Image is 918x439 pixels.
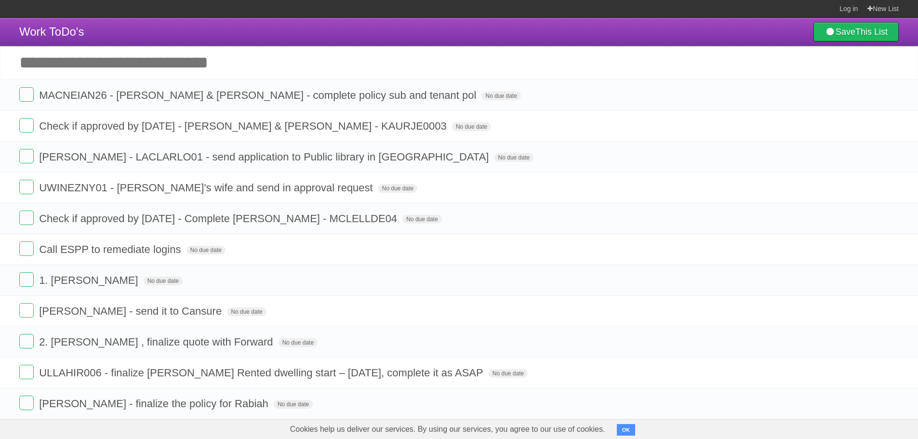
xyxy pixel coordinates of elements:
label: Done [19,241,34,256]
span: [PERSON_NAME] - finalize the policy for Rabiah [39,398,271,410]
span: Work ToDo's [19,25,84,38]
span: Cookies help us deliver our services. By using our services, you agree to our use of cookies. [280,420,615,439]
a: SaveThis List [813,22,899,41]
span: No due date [494,153,533,162]
label: Done [19,87,34,102]
span: No due date [481,92,520,100]
span: No due date [489,369,528,378]
span: No due date [186,246,226,254]
label: Done [19,118,34,133]
label: Done [19,149,34,163]
label: Done [19,303,34,318]
span: 2. [PERSON_NAME] , finalize quote with Forward [39,336,275,348]
span: No due date [378,184,417,193]
span: [PERSON_NAME] - send it to Cansure [39,305,224,317]
span: ULLAHIR006 - finalize [PERSON_NAME] Rented dwelling start – [DATE], complete it as ASAP [39,367,486,379]
button: OK [617,424,636,436]
span: MACNEIAN26 - [PERSON_NAME] & [PERSON_NAME] - complete policy sub and tenant pol [39,89,479,101]
label: Done [19,211,34,225]
span: No due date [144,277,183,285]
span: Check if approved by [DATE] - [PERSON_NAME] & [PERSON_NAME] - KAURJE0003 [39,120,449,132]
label: Done [19,272,34,287]
span: No due date [227,307,266,316]
span: Check if approved by [DATE] - Complete [PERSON_NAME] - MCLELLDE04 [39,213,399,225]
span: No due date [452,122,491,131]
label: Done [19,334,34,348]
span: No due date [402,215,441,224]
b: This List [855,27,888,37]
span: 1. [PERSON_NAME] [39,274,140,286]
span: No due date [274,400,313,409]
span: UWINEZNY01 - [PERSON_NAME]'s wife and send in approval request [39,182,375,194]
span: No due date [279,338,318,347]
span: Call ESPP to remediate logins [39,243,183,255]
label: Done [19,365,34,379]
label: Done [19,180,34,194]
span: [PERSON_NAME] - LACLARLO01 - send application to Public library in [GEOGRAPHIC_DATA] [39,151,491,163]
label: Done [19,396,34,410]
